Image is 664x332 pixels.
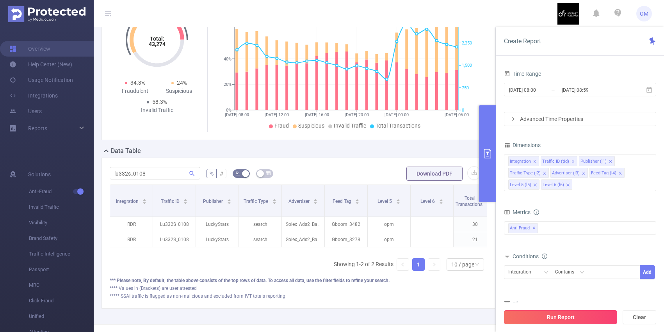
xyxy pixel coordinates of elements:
tspan: [DATE] 00:00 [385,112,409,117]
a: Reports [28,121,47,136]
span: Click Fraud [29,293,94,309]
span: Metrics [504,209,530,215]
span: Traffic ID [161,199,181,204]
span: MRC [29,277,94,293]
span: Brand Safety [29,231,94,246]
i: icon: caret-down [272,201,276,203]
input: Search... [110,167,200,179]
li: Advertiser (l3) [550,168,588,178]
div: Sort [313,198,318,202]
div: Sort [272,198,277,202]
li: Feed Tag (l4) [589,168,625,178]
span: Suspicious [298,123,324,129]
li: 1 [412,258,425,271]
div: Feed Tag (l4) [591,168,616,178]
tspan: Total: [150,36,164,42]
span: Integration [116,199,140,204]
span: Filters [504,301,527,307]
i: icon: caret-up [227,198,231,200]
div: Fraudulent [113,87,157,95]
span: Create Report [504,37,541,45]
div: 10 / page [451,259,474,270]
i: icon: down [580,270,584,275]
li: Integration [508,156,539,166]
a: Usage Notification [9,72,73,88]
div: Sort [396,198,401,202]
tspan: 1,500 [462,63,472,68]
div: **** Values in (Brackets) are user attested [110,285,487,292]
span: Feed Tag [333,199,352,204]
div: Invalid Traffic [135,106,179,114]
p: search [239,232,281,247]
span: Publisher [203,199,224,204]
p: LuckyStars [196,232,239,247]
button: Clear [623,310,656,324]
span: Reports [28,125,47,131]
span: Visibility [29,215,94,231]
div: Level 6 (l6) [543,180,564,190]
div: Level 5 (l5) [510,180,531,190]
tspan: [DATE] 20:00 [345,112,369,117]
li: Showing 1-2 of 2 Results [334,258,393,271]
li: Previous Page [397,258,409,271]
span: Time Range [504,71,541,77]
span: Traffic Type [244,199,269,204]
i: icon: caret-up [313,198,318,200]
a: 1 [413,259,424,270]
i: icon: left [401,262,405,267]
span: Invalid Traffic [29,199,94,215]
a: Users [9,103,42,119]
a: Help Center (New) [9,57,72,72]
div: icon: rightAdvanced Time Properties [504,112,656,126]
li: Publisher (l1) [579,156,615,166]
i: icon: caret-down [439,201,443,203]
div: Publisher (l1) [580,156,607,167]
tspan: 43,274 [149,41,166,47]
div: *** Please note, By default, the table above consists of the top rows of data. To access all data... [110,277,487,284]
p: Lu332S_0108 [153,232,196,247]
li: Traffic ID (tid) [541,156,577,166]
i: icon: table [266,171,271,176]
img: Protected Media [8,6,85,22]
i: icon: caret-up [142,198,147,200]
i: icon: info-circle [542,254,547,259]
span: Level 5 [377,199,393,204]
p: opm [368,217,410,232]
div: Contains [555,266,580,279]
i: icon: bg-colors [235,171,240,176]
i: icon: right [432,262,436,267]
span: 34.3% [130,80,145,86]
span: Traffic Intelligence [29,246,94,262]
span: 58.3% [152,99,167,105]
span: ✕ [532,224,536,233]
span: Total Transactions [456,195,484,207]
p: RDR [110,217,153,232]
tspan: [DATE] 12:00 [265,112,289,117]
i: icon: caret-down [183,201,188,203]
p: Solex_Ads2_Bargainboom [282,232,324,247]
span: Level 6 [420,199,436,204]
i: icon: caret-up [355,198,360,200]
span: Anti-Fraud [29,184,94,199]
i: icon: caret-up [439,198,443,200]
a: Overview [9,41,50,57]
span: Fraud [274,123,289,129]
span: Passport [29,262,94,277]
span: Anti-Fraud [508,223,538,233]
li: Next Page [428,258,440,271]
div: ***** SSAI traffic is flagged as non-malicious and excluded from IVT totals reporting [110,293,487,300]
p: opm [368,232,410,247]
button: Add [640,265,655,279]
li: Level 6 (l6) [541,179,572,190]
i: icon: down [544,270,548,275]
tspan: [DATE] 16:00 [304,112,329,117]
div: Integration [508,266,537,279]
div: Traffic ID (tid) [542,156,569,167]
span: % [210,170,214,177]
span: OM [640,6,648,21]
div: Integration [510,156,531,167]
tspan: 750 [462,85,469,91]
p: LuckyStars [196,217,239,232]
span: 24% [177,80,187,86]
i: icon: close [609,160,612,164]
